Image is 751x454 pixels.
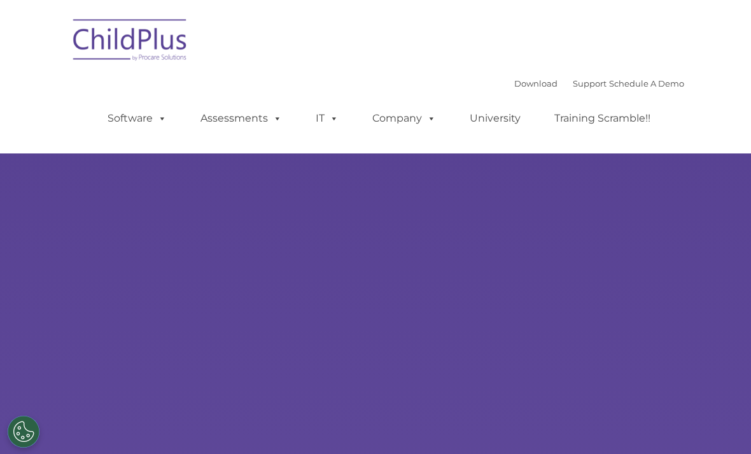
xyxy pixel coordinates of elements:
button: Cookies Settings [8,416,39,448]
a: Training Scramble!! [542,106,663,131]
a: Software [95,106,179,131]
a: Download [514,78,558,89]
a: Schedule A Demo [609,78,684,89]
a: Assessments [188,106,295,131]
img: ChildPlus by Procare Solutions [67,10,194,74]
a: University [457,106,533,131]
a: Support [573,78,607,89]
font: | [514,78,684,89]
a: Company [360,106,449,131]
a: IT [303,106,351,131]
